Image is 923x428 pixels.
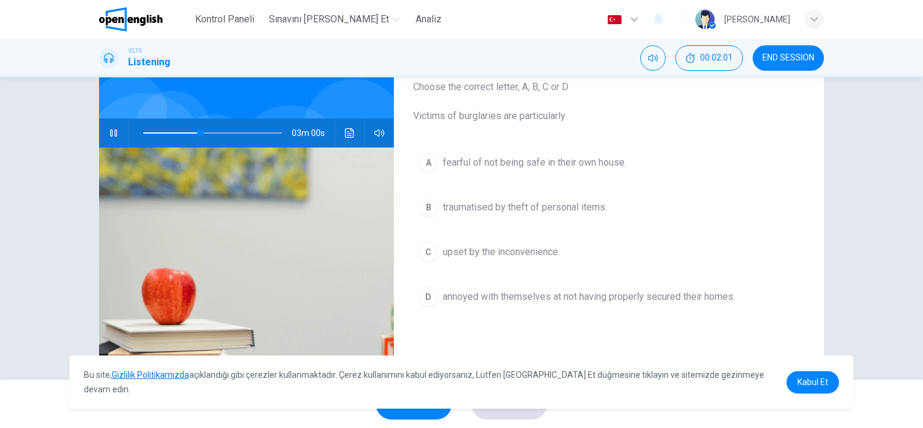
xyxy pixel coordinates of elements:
span: upset by the inconvenience. [443,245,560,259]
div: cookieconsent [69,355,854,409]
img: tr [607,15,622,24]
a: OpenEnglish logo [99,7,190,31]
span: IELTS [128,47,142,55]
a: dismiss cookie message [786,371,839,394]
span: traumatised by theft of personal items. [443,200,607,215]
div: A [419,153,438,172]
button: END SESSION [753,45,824,71]
span: 03m 00s [292,118,335,148]
div: Mute [640,45,666,71]
button: 00:02:01 [675,45,743,71]
span: Choose the correct letter, A, B, C or D Victims of burglaries are particularly [413,80,805,123]
span: END SESSION [762,53,814,63]
div: Hide [675,45,743,71]
img: Profile picture [695,10,715,29]
span: Sınavını [PERSON_NAME] Et [269,12,389,27]
button: Kontrol Paneli [190,8,259,30]
div: C [419,242,438,262]
button: Dannoyed with themselves at not having properly secured their homes. [413,282,805,312]
button: Ses transkripsiyonunu görmek için tıklayın [340,118,359,148]
img: OpenEnglish logo [99,7,162,31]
a: Gizlilik Politikamızda [112,370,189,380]
span: Kontrol Paneli [195,12,254,27]
button: Cupset by the inconvenience. [413,237,805,267]
h1: Listening [128,55,170,70]
button: Sınavını [PERSON_NAME] Et [264,8,405,30]
button: Afearful of not being safe in their own house. [413,148,805,178]
div: [PERSON_NAME] [724,12,790,27]
button: Btraumatised by theft of personal items. [413,192,805,222]
span: Bu site, açıklandığı gibi çerezler kullanmaktadır. Çerez kullanımını kabul ediyorsanız, Lütfen [G... [84,370,764,394]
span: Kabul Et [797,377,828,387]
div: B [419,198,438,217]
div: D [419,287,438,306]
span: annoyed with themselves at not having properly secured their homes. [443,290,735,304]
button: Analiz [410,8,448,30]
span: 00:02:01 [700,53,733,63]
span: fearful of not being safe in their own house. [443,155,626,170]
span: Analiz [416,12,442,27]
